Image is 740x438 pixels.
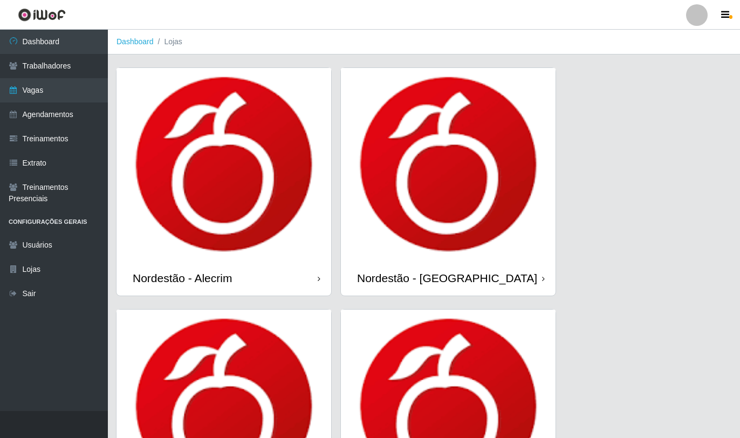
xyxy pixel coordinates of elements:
img: CoreUI Logo [18,8,66,22]
nav: breadcrumb [108,30,740,54]
a: Nordestão - [GEOGRAPHIC_DATA] [341,68,556,296]
a: Dashboard [117,37,154,46]
img: cardImg [117,68,331,261]
img: cardImg [341,68,556,261]
li: Lojas [154,36,182,47]
a: Nordestão - Alecrim [117,68,331,296]
div: Nordestão - Alecrim [133,271,232,285]
div: Nordestão - [GEOGRAPHIC_DATA] [357,271,537,285]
